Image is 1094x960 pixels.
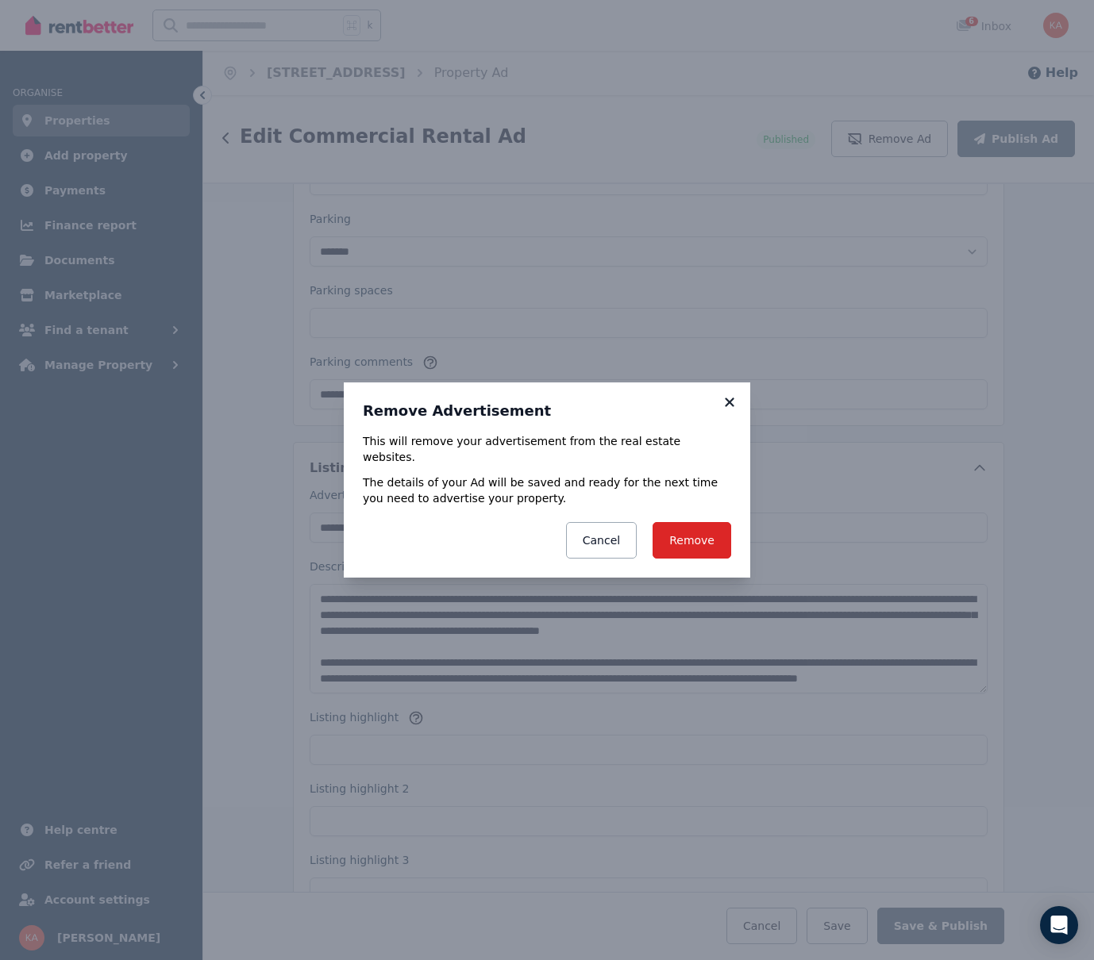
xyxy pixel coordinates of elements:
p: This will remove your advertisement from the real estate websites. [363,433,731,465]
h3: Remove Advertisement [363,401,731,420]
button: Remove [653,522,731,559]
p: The details of your Ad will be saved and ready for the next time you need to advertise your prope... [363,474,731,506]
button: Cancel [566,522,637,559]
div: Open Intercom Messenger [1040,906,1078,944]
